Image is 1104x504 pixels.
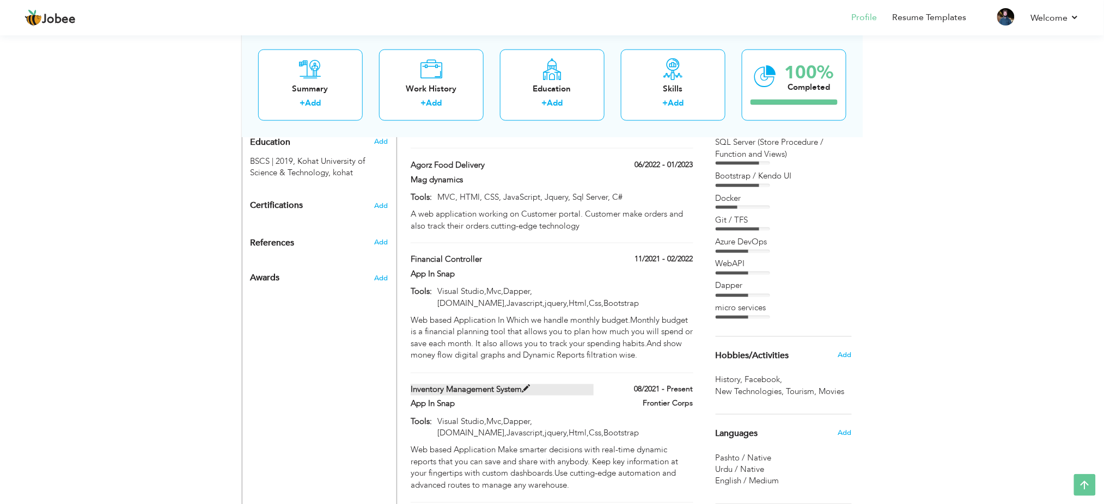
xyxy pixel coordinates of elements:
div: Bootstrap / Kendo UI [716,170,852,182]
label: App In Snap [411,269,594,280]
label: Agorz Food Delivery [411,159,594,171]
span: Pashto / Native [716,453,772,464]
span: Add [374,274,388,284]
span: Certifications [251,199,303,211]
div: Completed [785,81,834,93]
a: Jobee [25,9,76,27]
div: 100% [785,63,834,81]
span: Jobee [42,14,76,26]
a: Add [547,97,563,108]
div: SQL Server (Store Procedure / Function and Views) [716,137,852,160]
div: Git / TFS [716,214,852,226]
span: Kohat University of Science & Technology, kohat [251,156,365,178]
div: Share some of your professional and personal interests. [707,337,860,375]
span: English / Medium [716,476,779,487]
span: Add [374,137,388,146]
label: Tools: [411,286,432,298]
span: Add [838,351,851,360]
div: Azure DevOps [716,236,852,248]
span: , [782,386,784,397]
span: , [780,374,783,385]
div: BSCS, 2019 [242,156,397,179]
span: Languages [716,429,758,439]
span: Add [838,428,851,438]
label: Tools: [411,192,432,203]
label: Inventory Management System [411,384,594,396]
p: MVC, HTMl, CSS, JavaScript, Jquery, Sql Server, C# [432,192,693,203]
label: 11/2021 - 02/2022 [635,254,693,265]
div: Dapper [716,280,852,292]
span: Hobbies/Activities [716,352,789,361]
img: Profile Img [997,8,1015,26]
label: 06/2022 - 01/2023 [635,159,693,170]
label: App In Snap [411,398,594,410]
div: Docker [716,193,852,204]
span: References [251,238,295,248]
div: Show your familiar languages. [716,414,852,488]
label: + [300,97,305,109]
a: Welcome [1031,11,1079,24]
div: Summary [267,83,354,94]
div: micro services [716,303,852,314]
span: Facebook [745,374,785,386]
a: Profile [852,11,877,24]
span: Urdu / Native [716,464,765,475]
span: , [815,386,817,397]
div: WebAPI [716,259,852,270]
div: Add the awards you’ve earned. [242,263,397,289]
a: Add [305,97,321,108]
div: Add your educational degree. [251,131,388,179]
div: Education [509,83,596,94]
span: New Technologies [716,386,786,398]
div: Add the reference. [242,237,397,254]
img: jobee.io [25,9,42,27]
p: Visual Studio,Mvc,Dapper,[DOMAIN_NAME],Javascript,jquery,Html,Css,Bootstrap [432,416,693,440]
label: + [420,97,426,109]
label: Frontier Corps [643,398,693,409]
label: + [662,97,668,109]
span: , [741,374,743,385]
span: Movies [819,386,847,398]
span: BSCS, Kohat University of Science & Technology, 2019 [251,156,296,167]
span: Add the certifications you’ve earned. [375,202,388,210]
label: + [541,97,547,109]
label: Financial Controller [411,254,594,266]
a: Resume Templates [893,11,967,24]
span: History [716,374,745,386]
a: Add [668,97,684,108]
p: Visual Studio,Mvc,Dapper,[DOMAIN_NAME],Javascript,jquery,Html,Css,Bootstrap [432,286,693,310]
span: Tourism [786,386,819,398]
span: Add [374,237,388,247]
label: 08/2021 - Present [635,384,693,395]
div: Web based Application In Which we handle monthly budget.Monthly budget is a financial planning to... [411,315,693,362]
div: Work History [388,83,475,94]
div: Web based Application Make smarter decisions with real-time dynamic reports that you can save and... [411,445,693,491]
a: Add [426,97,442,108]
span: Awards [251,274,280,284]
div: Skills [630,83,717,94]
label: Tools: [411,416,432,428]
label: Mag dynamics [411,174,594,186]
div: A web application working on Customer portal. Customer make orders and also track their orders.cu... [411,208,693,232]
span: Education [251,138,291,147]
